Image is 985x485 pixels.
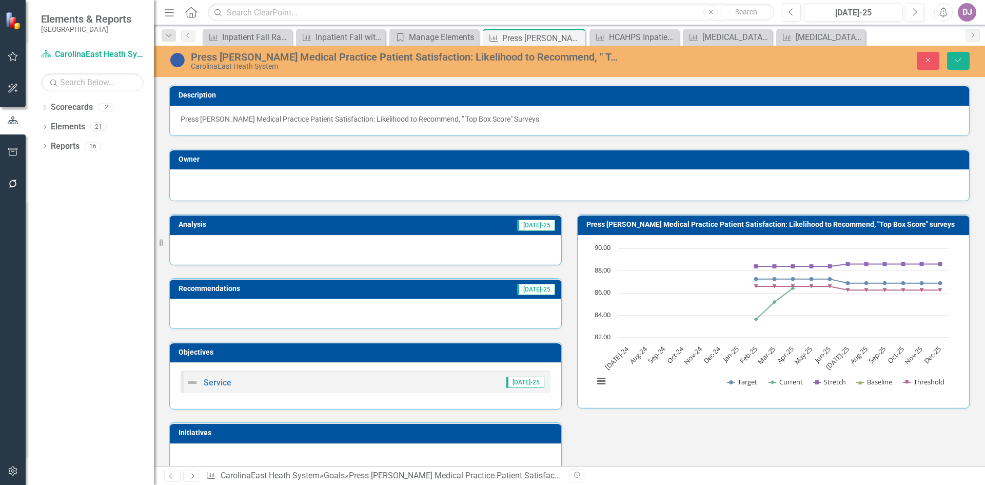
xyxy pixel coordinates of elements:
[41,25,131,33] small: [GEOGRAPHIC_DATA]
[409,31,476,44] div: Manage Elements
[205,31,289,44] a: Inpatient Fall Rate per 1000 patient days
[920,288,924,292] path: Nov-25, 86.26. Threshold.
[179,221,336,228] h3: Analysis
[506,377,544,388] span: [DATE]-25
[791,286,795,290] path: Apr-25, 86.43. Current.
[517,284,555,295] span: [DATE]-25
[517,220,555,231] span: [DATE]-25
[51,141,80,152] a: Reports
[754,277,758,281] path: Feb-25, 87.25. Target.
[169,52,186,68] img: No Information
[791,277,795,281] path: Apr-25, 87.25. Target.
[846,281,850,285] path: Jul-25, 86.88. Target.
[85,142,101,150] div: 16
[592,31,676,44] a: HCAHPS Inpatient Satisfaction: Recommend the Hospital "Top Box Score"
[685,31,770,44] a: [MEDICAL_DATA] Bundle Compliance
[846,288,850,292] path: Jul-25, 86.26. Threshold.
[791,264,795,268] path: Apr-25, 88.39. Stretch.
[609,31,676,44] div: HCAHPS Inpatient Satisfaction: Recommend the Hospital "Top Box Score"
[41,73,144,91] input: Search Below...
[665,344,686,365] text: Oct-24
[51,121,85,133] a: Elements
[627,344,649,365] text: Aug-24
[682,344,704,366] text: Nov-24
[191,51,618,63] div: Press [PERSON_NAME] Medical Practice Patient Satisfaction: Likelihood to Recommend, " Top Box Sco...
[958,3,976,22] button: DJ
[901,288,905,292] path: Oct-25, 86.26. Threshold.
[773,300,777,304] path: Mar-25, 85.2. Current.
[779,31,863,44] a: [MEDICAL_DATA] Screening (stroke)
[221,471,320,480] a: CarolinaEast Heath System
[864,262,869,266] path: Aug-25, 88.6. Stretch.
[595,332,610,341] text: 82.00
[866,344,888,365] text: Sep-25
[773,284,777,288] path: Mar-25, 86.6. Threshold.
[902,344,924,366] text: Nov-25
[812,344,832,365] text: Jun-25
[595,287,610,297] text: 86.00
[754,264,758,268] path: Feb-25, 88.39. Stretch.
[775,344,796,365] text: Apr-25
[920,262,924,266] path: Nov-25, 88.6. Stretch.
[702,31,770,44] div: [MEDICAL_DATA] Bundle Compliance
[828,264,832,268] path: Jun-25, 88.39. Stretch.
[828,284,832,288] path: Jun-25, 86.6. Threshold.
[720,344,741,365] text: Jan-25
[754,284,758,288] path: Feb-25, 86.6. Threshold.
[848,344,870,366] text: Aug-25
[810,284,814,288] path: May-25, 86.6. Threshold.
[603,344,631,372] text: [DATE]-24
[846,262,850,266] path: Jul-25, 88.6. Stretch.
[502,32,583,45] div: Press [PERSON_NAME] Medical Practice Patient Satisfaction: Likelihood to Recommend, " Top Box Sco...
[594,374,608,389] button: View chart menu, Chart
[885,344,906,365] text: Oct-25
[179,91,964,99] h3: Description
[792,344,814,366] text: May-25
[179,348,556,356] h3: Objectives
[41,49,144,61] a: CarolinaEast Heath System
[324,471,345,480] a: Goals
[828,277,832,281] path: Jun-25, 87.25. Target.
[186,376,199,389] img: Not Defined
[938,281,942,285] path: Dec-25, 86.88. Target.
[586,221,964,228] h3: Press [PERSON_NAME] Medical Practice Patient Satisfaction: Likelihood to Recommend, "Top Box Scor...
[627,262,942,268] g: Stretch, line 3 of 5 with 18 data points.
[738,344,759,365] text: Feb-25
[720,5,772,20] button: Search
[864,288,869,292] path: Aug-25, 86.26. Threshold.
[901,262,905,266] path: Oct-25, 88.6. Stretch.
[595,310,610,319] text: 84.00
[920,281,924,285] path: Nov-25, 86.88. Target.
[181,114,958,124] p: Press [PERSON_NAME] Medical Practice Patient Satisfaction: Likelihood to Recommend, " Top Box Sco...
[754,317,758,321] path: Feb-25, 83.65. Current.
[903,377,944,386] button: Show Threshold
[392,31,476,44] a: Manage Elements
[179,285,410,293] h3: Recommendations
[179,156,964,163] h3: Owner
[807,7,899,19] div: [DATE]-25
[773,264,777,268] path: Mar-25, 88.39. Stretch.
[646,344,667,365] text: Sep-24
[901,281,905,285] path: Oct-25, 86.88. Target.
[701,344,723,365] text: Dec-24
[769,377,803,386] button: Show Current
[883,288,887,292] path: Sep-25, 86.26. Threshold.
[222,31,289,44] div: Inpatient Fall Rate per 1000 patient days
[588,243,958,397] div: Chart. Highcharts interactive chart.
[208,4,774,22] input: Search ClearPoint...
[810,264,814,268] path: May-25, 88.39. Stretch.
[588,243,954,397] svg: Interactive chart
[5,12,23,30] img: ClearPoint Strategy
[796,31,863,44] div: [MEDICAL_DATA] Screening (stroke)
[938,288,942,292] path: Dec-25, 86.26. Threshold.
[938,262,942,266] path: Dec-25, 88.6. Stretch.
[735,8,757,16] span: Search
[857,377,893,386] button: Show Baseline
[773,277,777,281] path: Mar-25, 87.25. Target.
[204,378,231,387] a: Service
[316,31,383,44] div: Inpatient Fall with Injury Rate per 1000 patient days
[299,31,383,44] a: Inpatient Fall with Injury Rate per 1000 patient days
[51,102,93,113] a: Scorecards
[824,344,851,372] text: [DATE]-25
